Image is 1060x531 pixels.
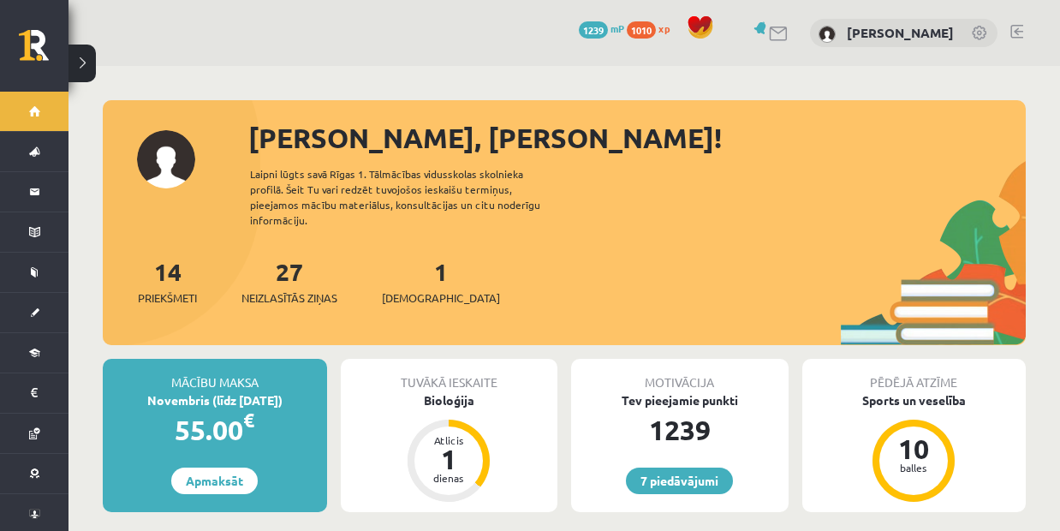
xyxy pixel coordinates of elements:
[241,289,337,307] span: Neizlasītās ziņas
[382,256,500,307] a: 1[DEMOGRAPHIC_DATA]
[250,166,570,228] div: Laipni lūgts savā Rīgas 1. Tālmācības vidusskolas skolnieka profilā. Šeit Tu vari redzēt tuvojošo...
[571,359,789,391] div: Motivācija
[802,391,1027,504] a: Sports un veselība 10 balles
[423,445,474,473] div: 1
[138,289,197,307] span: Priekšmeti
[248,117,1026,158] div: [PERSON_NAME], [PERSON_NAME]!
[627,21,678,35] a: 1010 xp
[341,391,558,409] div: Bioloģija
[571,409,789,450] div: 1239
[610,21,624,35] span: mP
[802,391,1027,409] div: Sports un veselība
[103,359,327,391] div: Mācību maksa
[241,256,337,307] a: 27Neizlasītās ziņas
[627,21,656,39] span: 1010
[658,21,670,35] span: xp
[103,391,327,409] div: Novembris (līdz [DATE])
[579,21,624,35] a: 1239 mP
[243,408,254,433] span: €
[19,30,68,73] a: Rīgas 1. Tālmācības vidusskola
[888,462,939,473] div: balles
[626,468,733,494] a: 7 piedāvājumi
[888,435,939,462] div: 10
[571,391,789,409] div: Tev pieejamie punkti
[802,359,1027,391] div: Pēdējā atzīme
[423,435,474,445] div: Atlicis
[579,21,608,39] span: 1239
[103,409,327,450] div: 55.00
[171,468,258,494] a: Apmaksāt
[423,473,474,483] div: dienas
[382,289,500,307] span: [DEMOGRAPHIC_DATA]
[138,256,197,307] a: 14Priekšmeti
[819,26,836,43] img: Adelina Lačinova
[341,359,558,391] div: Tuvākā ieskaite
[341,391,558,504] a: Bioloģija Atlicis 1 dienas
[847,24,954,41] a: [PERSON_NAME]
